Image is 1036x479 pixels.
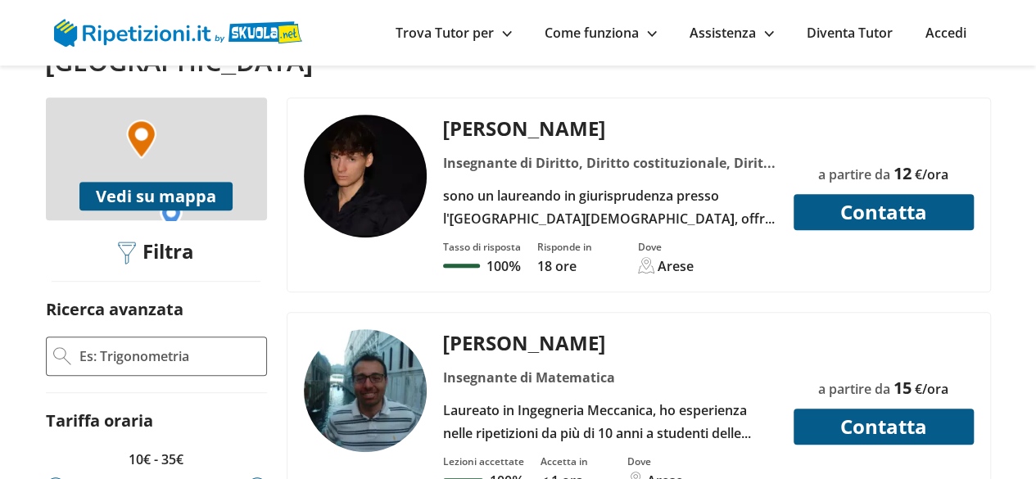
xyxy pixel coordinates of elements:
[818,380,890,398] span: a partire da
[541,454,588,468] div: Accetta in
[818,165,890,183] span: a partire da
[160,201,183,231] img: Marker
[893,162,912,184] span: 12
[537,240,592,254] div: Risponde in
[126,120,156,159] img: Marker
[79,182,233,210] button: Vedi su mappa
[443,454,524,468] div: Lezioni accettate
[486,257,520,275] p: 100%
[627,454,683,468] div: Dove
[437,115,783,142] div: [PERSON_NAME]
[638,240,694,254] div: Dove
[794,409,974,445] button: Contatta
[118,242,136,264] img: Filtra filtri mobile
[54,19,302,47] img: logo Skuola.net | Ripetizioni.it
[537,257,592,275] p: 18 ore
[396,24,512,42] a: Trova Tutor per
[690,24,774,42] a: Assistenza
[893,377,912,399] span: 15
[112,240,201,265] div: Filtra
[46,298,183,320] label: Ricerca avanzata
[807,24,893,42] a: Diventa Tutor
[304,115,427,237] img: tutor a arese - Antonio
[54,22,302,40] a: logo Skuola.net | Ripetizioni.it
[46,409,153,432] label: Tariffa oraria
[46,15,733,78] h2: 4.930 insegnanti per lezioni vicino a te a [GEOGRAPHIC_DATA]
[915,165,948,183] span: €/ora
[437,184,783,230] div: sono un laureando in giurisprudenza presso l'[GEOGRAPHIC_DATA][DEMOGRAPHIC_DATA], offro ripetizio...
[46,448,267,471] p: 10€ - 35€
[78,344,260,368] input: Es: Trigonometria
[437,366,783,389] div: Insegnante di Matematica
[304,329,427,452] img: tutor a Arese - Daniele
[915,380,948,398] span: €/ora
[437,329,783,356] div: [PERSON_NAME]
[794,194,974,230] button: Contatta
[658,257,694,275] div: Arese
[53,347,71,365] img: Ricerca Avanzata
[437,151,783,174] div: Insegnante di Diritto, Diritto costituzionale, Diritto [DEMOGRAPHIC_DATA], Diritto europeo, Dirit...
[545,24,657,42] a: Come funziona
[437,399,783,445] div: Laureato in Ingegneria Meccanica, ho esperienza nelle ripetizioni da più di 10 anni a studenti de...
[925,24,966,42] a: Accedi
[443,240,521,254] div: Tasso di risposta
